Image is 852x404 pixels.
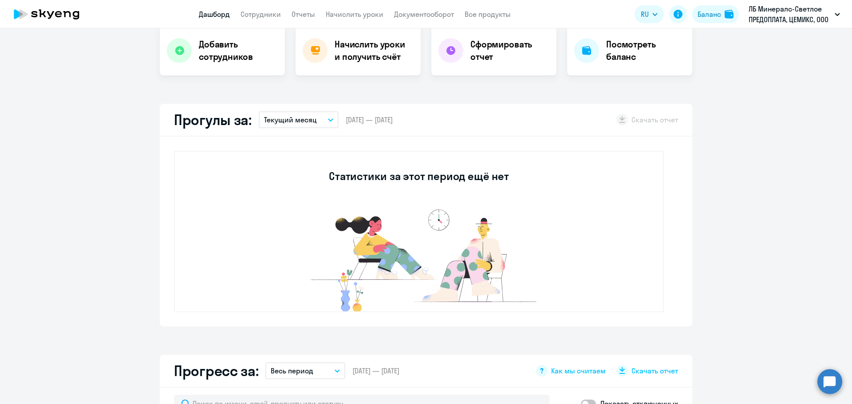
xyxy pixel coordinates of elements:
h4: Начислить уроки и получить счёт [335,38,412,63]
h4: Сформировать отчет [470,38,549,63]
button: Балансbalance [692,5,739,23]
p: Текущий месяц [264,114,317,125]
a: Дашборд [199,10,230,19]
span: RU [641,9,649,20]
button: RU [635,5,664,23]
button: Весь период [265,362,345,379]
p: Весь период [271,365,313,376]
div: Баланс [698,9,721,20]
a: Сотрудники [241,10,281,19]
h3: Статистики за этот период ещё нет [329,169,509,183]
button: ЛБ Минералс-Светлое ПРЕДОПЛАТА, ЦЕМИКС, ООО [744,4,844,25]
span: [DATE] — [DATE] [346,115,393,125]
img: balance [725,10,734,19]
span: Скачать отчет [631,366,678,376]
h2: Прогулы за: [174,111,252,129]
a: Начислить уроки [326,10,383,19]
button: Текущий месяц [259,111,339,128]
a: Документооборот [394,10,454,19]
span: [DATE] — [DATE] [352,366,399,376]
h4: Добавить сотрудников [199,38,278,63]
a: Все продукты [465,10,511,19]
h4: Посмотреть баланс [606,38,685,63]
h2: Прогресс за: [174,362,258,380]
a: Отчеты [292,10,315,19]
span: Как мы считаем [551,366,606,376]
p: ЛБ Минералс-Светлое ПРЕДОПЛАТА, ЦЕМИКС, ООО [749,4,831,25]
img: no-data [286,205,552,311]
